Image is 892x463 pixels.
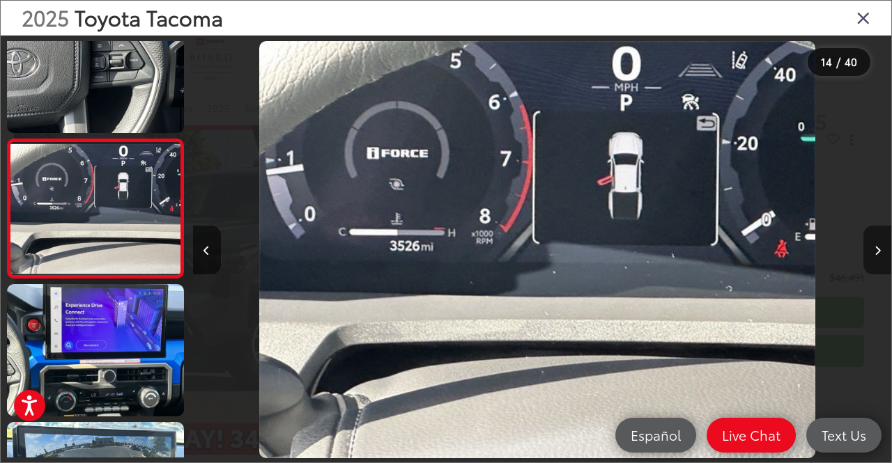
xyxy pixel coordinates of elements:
[188,41,886,458] div: 2025 Toyota Tacoma TRD Off-Road 13
[845,54,857,69] span: 40
[193,226,221,274] button: Previous image
[22,2,69,32] span: 2025
[806,418,882,453] a: Text Us
[856,8,870,26] i: Close gallery
[5,283,185,418] img: 2025 Toyota Tacoma TRD Off-Road
[835,57,842,67] span: /
[259,41,815,458] img: 2025 Toyota Tacoma TRD Off-Road
[615,418,696,453] a: Español
[821,54,832,69] span: 14
[9,143,182,273] img: 2025 Toyota Tacoma TRD Off-Road
[863,226,891,274] button: Next image
[75,2,223,32] span: Toyota Tacoma
[815,426,873,444] span: Text Us
[707,418,796,453] a: Live Chat
[624,426,688,444] span: Español
[715,426,787,444] span: Live Chat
